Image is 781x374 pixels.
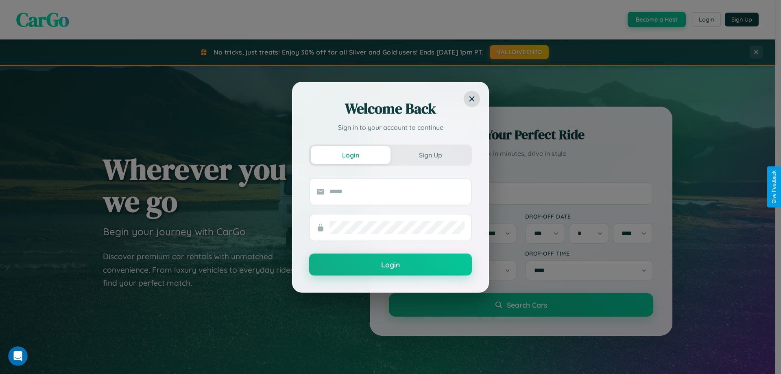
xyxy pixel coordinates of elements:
[309,99,472,118] h2: Welcome Back
[390,146,470,164] button: Sign Up
[771,171,777,203] div: Give Feedback
[309,254,472,276] button: Login
[309,122,472,132] p: Sign in to your account to continue
[8,346,28,366] iframe: Intercom live chat
[311,146,390,164] button: Login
